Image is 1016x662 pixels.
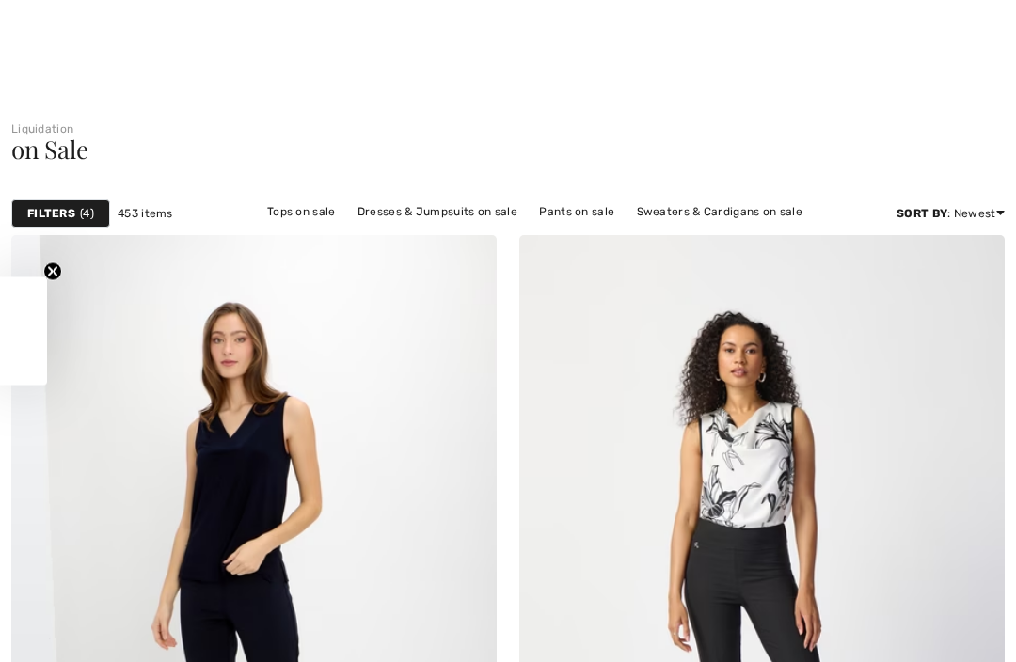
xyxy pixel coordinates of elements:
[627,199,812,224] a: Sweaters & Cardigans on sale
[11,133,87,165] span: on Sale
[605,224,726,248] a: Outerwear on sale
[27,205,75,222] strong: Filters
[895,606,997,653] iframe: Opens a widget where you can find more information
[11,122,73,135] a: Liquidation
[509,224,602,248] a: Skirts on sale
[80,205,94,222] span: 4
[530,199,624,224] a: Pants on sale
[897,205,1005,222] div: : Newest
[348,199,527,224] a: Dresses & Jumpsuits on sale
[897,207,947,220] strong: Sort By
[118,205,173,222] span: 453 items
[43,262,62,281] button: Close teaser
[258,199,345,224] a: Tops on sale
[343,224,506,248] a: Jackets & Blazers on sale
